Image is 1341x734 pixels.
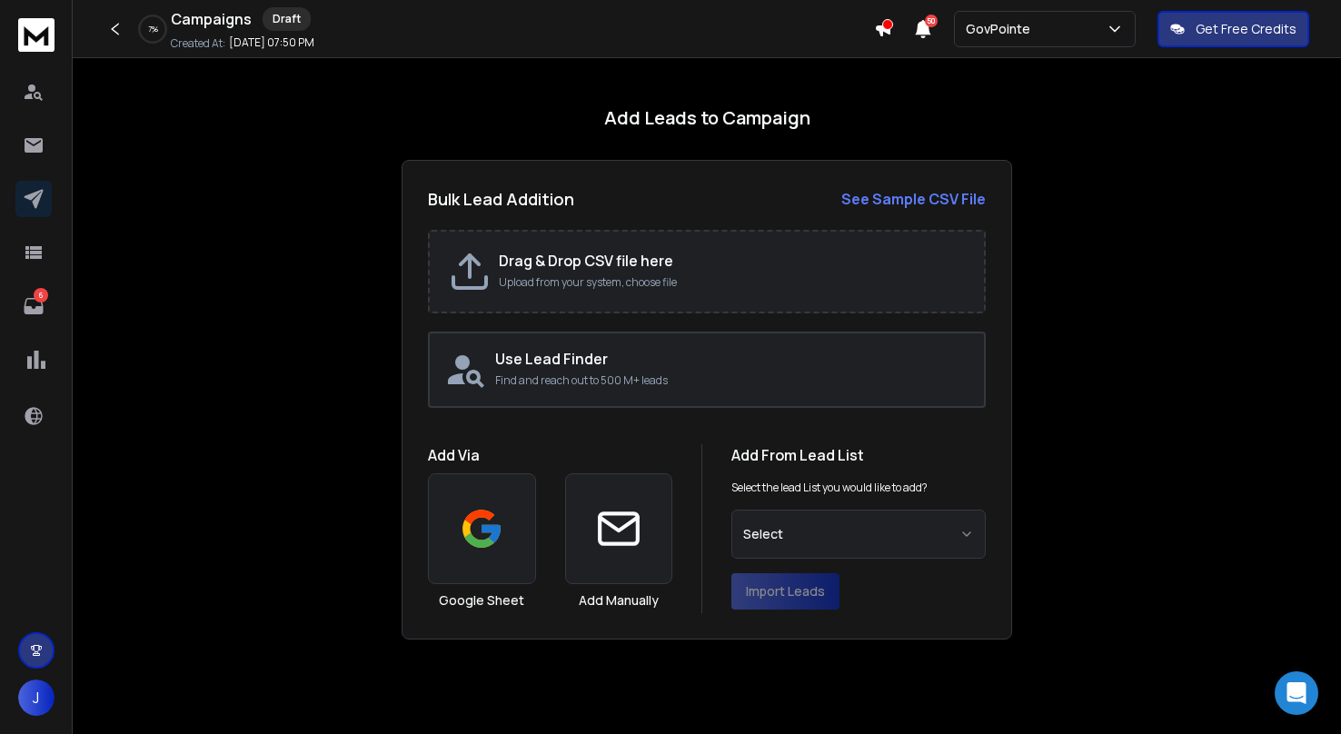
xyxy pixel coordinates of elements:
h1: Campaigns [171,8,252,30]
h2: Drag & Drop CSV file here [499,250,966,272]
a: 6 [15,288,52,324]
p: GovPointe [966,20,1038,38]
button: J [18,679,55,716]
span: 50 [925,15,938,27]
button: Get Free Credits [1157,11,1309,47]
p: Created At: [171,36,225,51]
p: [DATE] 07:50 PM [229,35,314,50]
strong: See Sample CSV File [841,189,986,209]
p: 6 [34,288,48,303]
a: See Sample CSV File [841,188,986,210]
h3: Google Sheet [439,591,524,610]
h2: Use Lead Finder [495,348,969,370]
p: Upload from your system, choose file [499,275,966,290]
h2: Bulk Lead Addition [428,186,574,212]
p: Find and reach out to 500 M+ leads [495,373,969,388]
img: logo [18,18,55,52]
h3: Add Manually [579,591,659,610]
h1: Add Via [428,444,672,466]
div: Draft [263,7,311,31]
p: Get Free Credits [1196,20,1296,38]
p: Select the lead List you would like to add? [731,481,928,495]
div: Open Intercom Messenger [1275,671,1318,715]
p: 7 % [148,24,158,35]
span: Select [743,525,783,543]
h1: Add From Lead List [731,444,986,466]
h1: Add Leads to Campaign [604,105,810,131]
